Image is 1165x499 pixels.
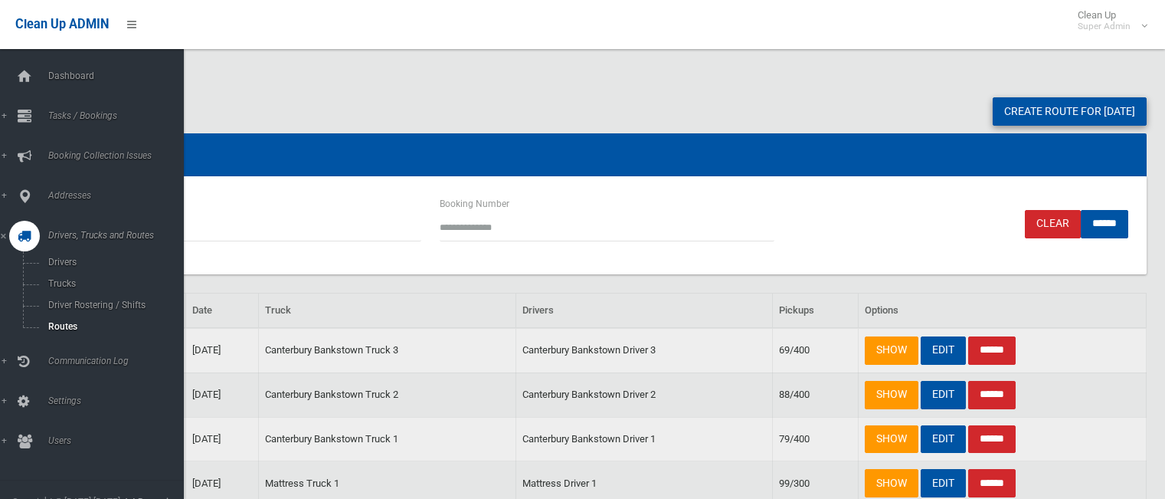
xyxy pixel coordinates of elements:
[44,150,195,161] span: Booking Collection Issues
[993,97,1147,126] a: Create route for [DATE]
[515,417,772,461] td: Canterbury Bankstown Driver 1
[259,293,515,328] th: Truck
[921,425,966,454] a: EDIT
[440,195,509,212] label: Booking Number
[921,336,966,365] a: EDIT
[921,381,966,409] a: EDIT
[44,300,182,310] span: Driver Rostering / Shifts
[44,257,182,268] span: Drivers
[515,293,772,328] th: Drivers
[44,278,182,289] span: Trucks
[259,417,515,461] td: Canterbury Bankstown Truck 1
[1025,210,1081,238] a: Clear
[515,373,772,417] td: Canterbury Bankstown Driver 2
[186,293,259,328] th: Date
[186,417,259,461] td: [DATE]
[259,373,515,417] td: Canterbury Bankstown Truck 2
[44,321,182,332] span: Routes
[772,417,858,461] td: 79/400
[515,328,772,373] td: Canterbury Bankstown Driver 3
[44,396,195,406] span: Settings
[859,293,1147,328] th: Options
[865,381,918,409] a: SHOW
[44,71,195,81] span: Dashboard
[772,373,858,417] td: 88/400
[865,469,918,497] a: SHOW
[44,435,195,446] span: Users
[772,293,858,328] th: Pickups
[44,190,195,201] span: Addresses
[67,104,1147,121] h3: Manage Routes
[921,469,966,497] a: EDIT
[865,336,918,365] a: SHOW
[259,328,515,373] td: Canterbury Bankstown Truck 3
[44,356,195,366] span: Communication Log
[1070,9,1146,32] span: Clean Up
[865,425,918,454] a: SHOW
[186,328,259,373] td: [DATE]
[1078,21,1131,32] small: Super Admin
[44,230,195,241] span: Drivers, Trucks and Routes
[186,373,259,417] td: [DATE]
[15,17,109,31] span: Clean Up ADMIN
[44,110,195,121] span: Tasks / Bookings
[772,328,858,373] td: 69/400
